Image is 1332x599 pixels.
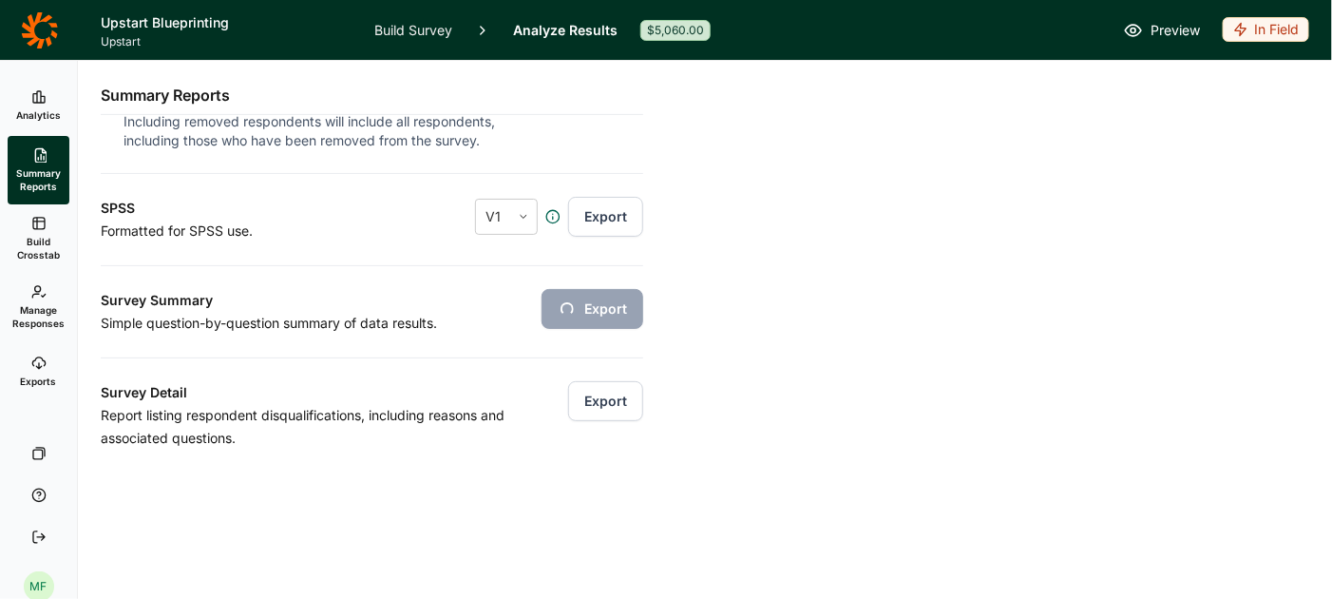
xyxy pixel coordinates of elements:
[568,381,643,421] button: Export
[101,404,525,450] p: Report listing respondent disqualifications, including reasons and associated questions.
[640,20,711,41] div: $5,060.00
[1151,19,1200,42] span: Preview
[1223,17,1309,42] div: In Field
[101,220,373,242] p: Formatted for SPSS use.
[8,136,69,204] a: Summary Reports
[15,235,62,261] span: Build Crosstab
[8,341,69,402] a: Exports
[101,84,230,106] h2: Summary Reports
[101,312,525,335] p: Simple question-by-question summary of data results.
[101,381,525,404] h3: Survey Detail
[21,375,57,388] span: Exports
[124,112,503,150] div: Including removed respondents will include all respondents, including those who have been removed...
[101,289,525,312] h3: Survey Summary
[101,11,352,34] h1: Upstart Blueprinting
[1124,19,1200,42] a: Preview
[101,197,373,220] h3: SPSS
[16,108,61,122] span: Analytics
[8,273,69,341] a: Manage Responses
[12,303,65,330] span: Manage Responses
[568,197,643,237] button: Export
[8,75,69,136] a: Analytics
[15,166,62,193] span: Summary Reports
[542,289,643,329] button: Export
[1223,17,1309,44] button: In Field
[8,204,69,273] a: Build Crosstab
[101,34,352,49] span: Upstart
